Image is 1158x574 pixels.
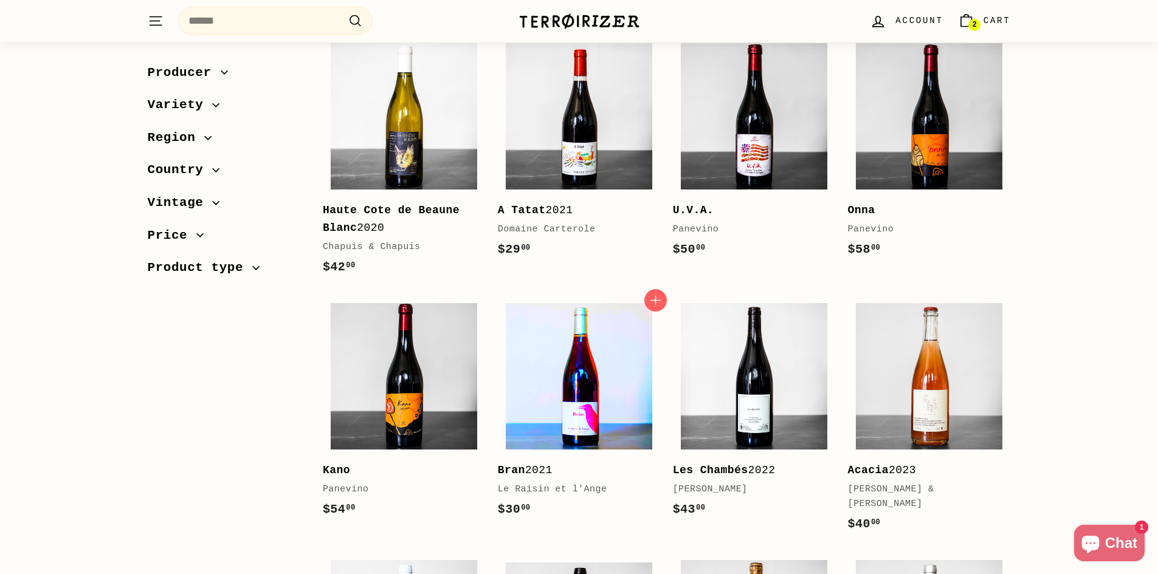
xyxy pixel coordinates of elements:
[848,462,999,479] div: 2023
[148,193,213,213] span: Vintage
[148,92,303,125] button: Variety
[951,3,1018,39] a: Cart
[848,35,1011,272] a: Onna Panevino
[498,462,649,479] div: 2021
[498,502,531,516] span: $30
[498,35,661,272] a: A Tatat2021Domaine Carterole
[673,35,836,272] a: U.V.A. Panevino
[323,35,486,289] a: Haute Cote de Beaune Blanc2020Chapuis & Chapuis
[148,160,213,181] span: Country
[323,202,474,237] div: 2020
[148,190,303,222] button: Vintage
[323,204,460,234] b: Haute Cote de Beaune Blanc
[673,464,748,476] b: Les Chambés
[1070,525,1148,564] inbox-online-store-chat: Shopify online store chat
[673,204,714,216] b: U.V.A.
[848,204,875,216] b: Onna
[848,517,881,531] span: $40
[521,504,530,512] sup: 00
[871,518,880,527] sup: 00
[148,60,303,92] button: Producer
[972,21,976,29] span: 2
[498,482,649,497] div: Le Raisin et l'Ange
[673,295,836,531] a: Les Chambés2022[PERSON_NAME]
[323,482,474,497] div: Panevino
[848,295,1011,546] a: Acacia2023[PERSON_NAME] & [PERSON_NAME]
[848,464,889,476] b: Acacia
[498,222,649,237] div: Domaine Carterole
[984,14,1011,27] span: Cart
[148,255,303,288] button: Product type
[148,258,253,279] span: Product type
[848,222,999,237] div: Panevino
[895,14,943,27] span: Account
[673,242,706,256] span: $50
[148,63,221,83] span: Producer
[673,482,824,497] div: [PERSON_NAME]
[521,244,530,252] sup: 00
[498,464,525,476] b: Bran
[498,295,661,531] a: Bran2021Le Raisin et l'Ange
[863,3,950,39] a: Account
[498,242,531,256] span: $29
[148,225,197,246] span: Price
[323,240,474,255] div: Chapuis & Chapuis
[148,128,205,148] span: Region
[848,242,881,256] span: $58
[148,222,303,255] button: Price
[673,502,706,516] span: $43
[323,295,486,531] a: Kano Panevino
[323,502,356,516] span: $54
[498,202,649,219] div: 2021
[346,504,355,512] sup: 00
[346,261,355,270] sup: 00
[673,462,824,479] div: 2022
[498,204,546,216] b: A Tatat
[696,504,705,512] sup: 00
[323,464,350,476] b: Kano
[673,222,824,237] div: Panevino
[148,125,303,157] button: Region
[148,157,303,190] button: Country
[323,260,356,274] span: $42
[848,482,999,511] div: [PERSON_NAME] & [PERSON_NAME]
[696,244,705,252] sup: 00
[871,244,880,252] sup: 00
[148,95,213,116] span: Variety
